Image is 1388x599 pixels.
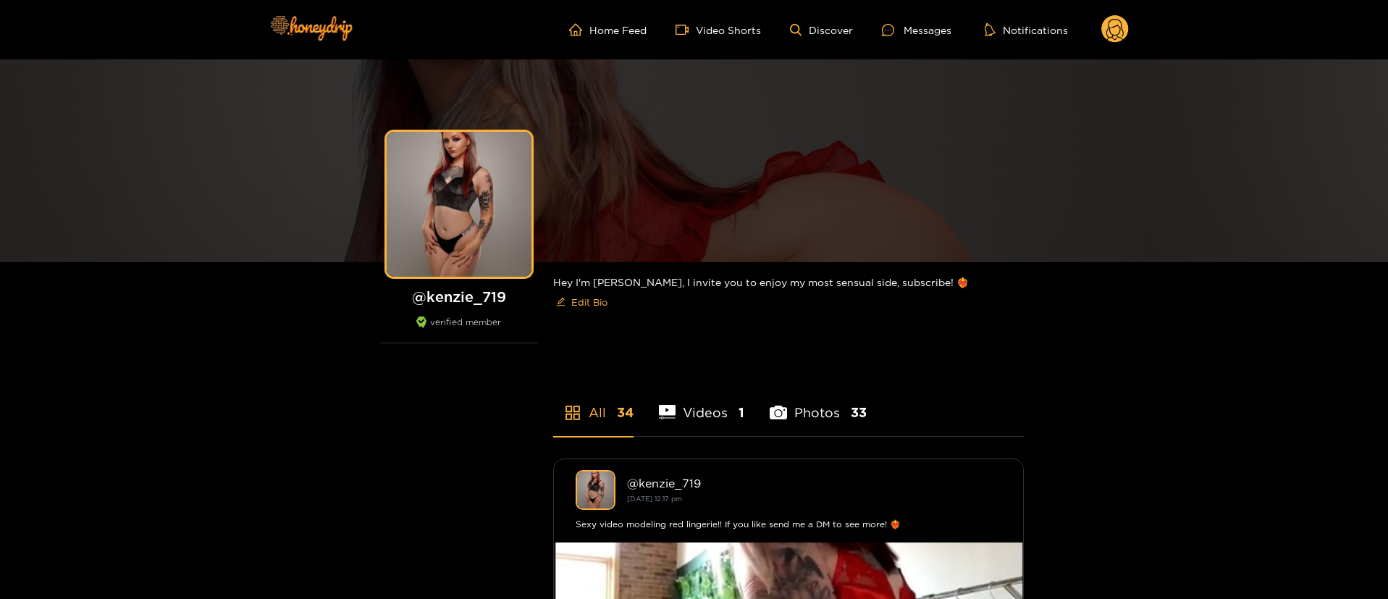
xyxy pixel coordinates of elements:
[379,317,539,343] div: verified member
[770,371,867,436] li: Photos
[980,22,1072,37] button: Notifications
[379,288,539,306] h1: @ kenzie_719
[569,23,647,36] a: Home Feed
[576,470,615,510] img: kenzie_719
[553,371,634,436] li: All
[659,371,745,436] li: Videos
[553,262,1024,325] div: Hey I'm [PERSON_NAME], I invite you to enjoy my most sensual side, subscribe! ❤️‍🔥
[739,403,744,422] span: 1
[571,295,607,309] span: Edit Bio
[790,24,853,36] a: Discover
[676,23,696,36] span: video-camera
[627,495,682,503] small: [DATE] 12:17 pm
[882,22,951,38] div: Messages
[617,403,634,422] span: 34
[627,477,1001,490] div: @ kenzie_719
[569,23,589,36] span: home
[564,404,581,422] span: appstore
[851,403,867,422] span: 33
[576,517,1001,532] div: Sexy video modeling red lingerie!! If you like send me a DM to see more! ❤️‍🔥
[553,290,610,314] button: editEdit Bio
[676,23,761,36] a: Video Shorts
[556,297,565,308] span: edit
